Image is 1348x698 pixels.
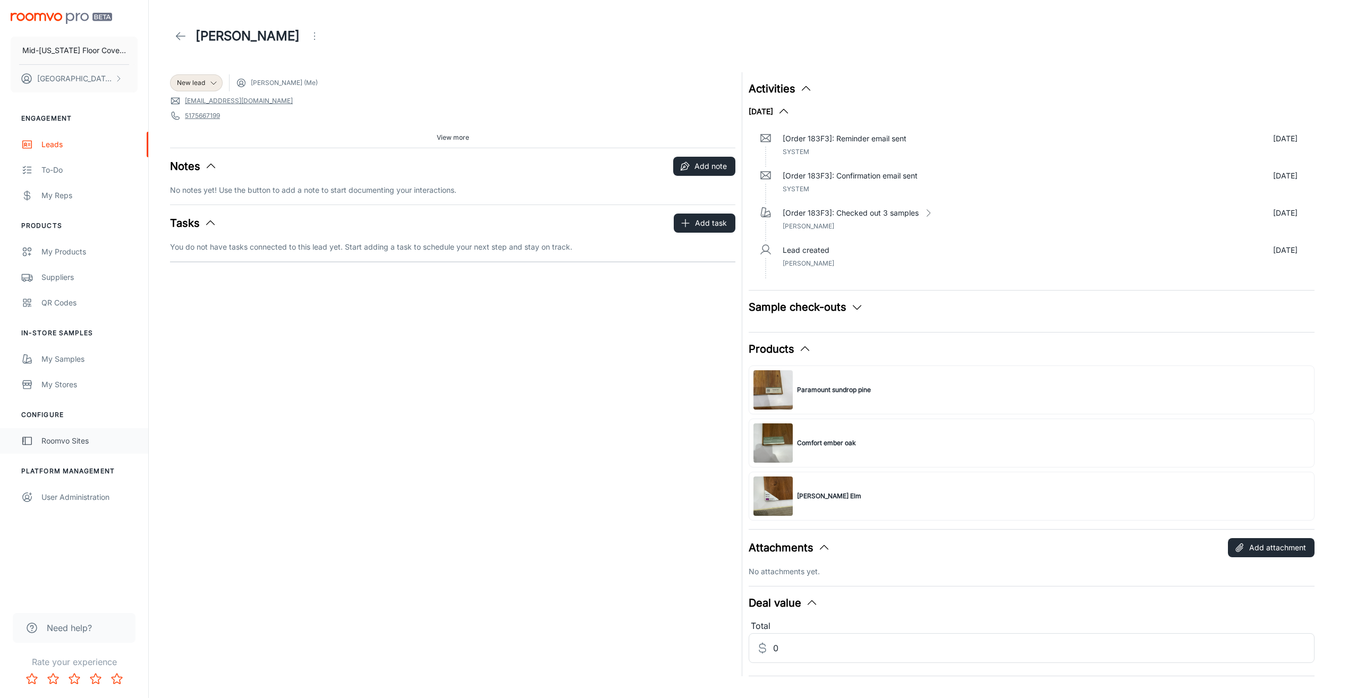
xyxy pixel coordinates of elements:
[41,246,138,258] div: My Products
[41,139,138,150] div: Leads
[1228,538,1315,557] button: Add attachment
[1273,133,1298,144] p: [DATE]
[783,185,809,193] span: System
[783,244,829,256] p: Lead created
[749,619,1314,633] div: Total
[43,668,64,690] button: Rate 2 star
[170,74,223,91] div: New lead
[170,241,735,253] p: You do not have tasks connected to this lead yet. Start adding a task to schedule your next step ...
[37,73,112,84] p: [GEOGRAPHIC_DATA] Pytlowany
[196,27,300,46] h1: [PERSON_NAME]
[41,435,138,447] div: Roomvo Sites
[41,190,138,201] div: My Reps
[185,111,220,121] a: 5175667199
[41,379,138,390] div: My Stores
[11,37,138,64] button: Mid-[US_STATE] Floor Coverings
[749,299,863,315] button: Sample check-outs
[177,78,205,88] span: New lead
[304,25,325,47] button: Open menu
[47,622,92,634] span: Need help?
[773,633,1314,663] input: Estimated deal value
[749,595,818,611] button: Deal value
[41,353,138,365] div: My Samples
[749,566,1314,577] p: No attachments yet.
[170,215,217,231] button: Tasks
[9,656,140,668] p: Rate your experience
[22,45,126,56] p: Mid-[US_STATE] Floor Coverings
[797,385,871,395] span: Paramount sundrop pine
[783,133,906,144] p: [Order 183F3]: Reminder email sent
[749,81,812,97] button: Activities
[783,222,834,230] span: [PERSON_NAME]
[783,148,809,156] span: System
[797,438,856,448] span: Comfort ember oak
[797,491,861,501] span: [PERSON_NAME] Elm
[41,271,138,283] div: Suppliers
[1273,207,1298,219] p: [DATE]
[783,259,834,267] span: [PERSON_NAME]
[85,668,106,690] button: Rate 4 star
[170,184,735,196] p: No notes yet! Use the button to add a note to start documenting your interactions.
[749,540,830,556] button: Attachments
[185,96,293,106] a: [EMAIL_ADDRESS][DOMAIN_NAME]
[749,341,811,357] button: Products
[64,668,85,690] button: Rate 3 star
[1273,244,1298,256] p: [DATE]
[674,214,735,233] button: Add task
[41,297,138,309] div: QR Codes
[11,65,138,92] button: [GEOGRAPHIC_DATA] Pytlowany
[251,78,318,88] span: [PERSON_NAME] (Me)
[749,105,790,118] button: [DATE]
[11,13,112,24] img: Roomvo PRO Beta
[783,207,919,219] p: [Order 183F3]: Checked out 3 samples
[106,668,128,690] button: Rate 5 star
[673,157,735,176] button: Add note
[433,130,473,146] button: View more
[1273,170,1298,182] p: [DATE]
[21,668,43,690] button: Rate 1 star
[783,170,918,182] p: [Order 183F3]: Confirmation email sent
[437,133,469,142] span: View more
[41,164,138,176] div: To-do
[170,158,217,174] button: Notes
[41,491,138,503] div: User Administration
